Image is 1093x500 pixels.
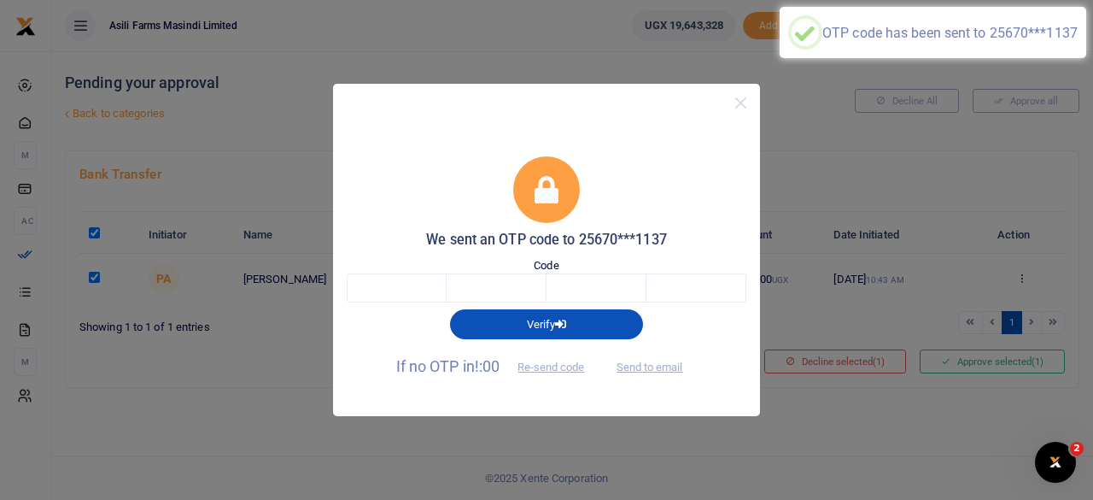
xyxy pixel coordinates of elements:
[728,91,753,115] button: Close
[534,257,558,274] label: Code
[475,357,500,375] span: !:00
[396,357,599,375] span: If no OTP in
[1035,442,1076,483] iframe: Intercom live chat
[347,232,746,249] h5: We sent an OTP code to 25670***1137
[822,25,1078,41] div: OTP code has been sent to 25670***1137
[1070,442,1084,456] span: 2
[450,309,643,338] button: Verify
